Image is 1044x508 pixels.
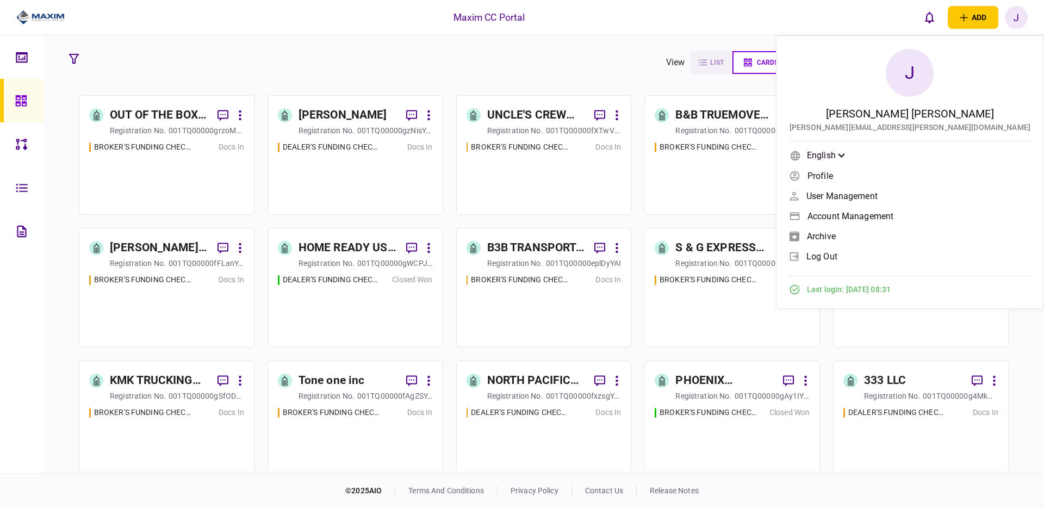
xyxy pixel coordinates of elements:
div: [PERSON_NAME][EMAIL_ADDRESS][PERSON_NAME][DOMAIN_NAME] [790,122,1030,133]
div: 001TQ00000fKkoiYAC [735,258,810,269]
div: BROKER'S FUNDING CHECKLIST - EFA - MCC150085 [660,407,758,418]
div: Docs In [595,274,621,286]
div: 001TQ00000eplDyYAI [546,258,621,269]
div: registration no. [110,391,166,401]
img: client company logo [16,9,65,26]
span: cards [757,59,778,66]
button: open notifications list [918,6,941,29]
div: OUT OF THE BOX TRUCKING LLC [110,107,209,124]
a: [PERSON_NAME]registration no.001TQ00000gzNisYAEDEALER'S FUNDING CHECKLIST - EFA - MCC150108Docs In [268,95,443,215]
a: OUT OF THE BOX TRUCKING LLCregistration no.001TQ00000grzoMYAQBROKER'S FUNDING CHECKLIST - EFA - M... [79,95,254,215]
span: log out [806,252,837,261]
span: list [710,59,724,66]
a: [PERSON_NAME] TRUCKING LLCregistration no.001TQ00000fFLanYAGBROKER'S FUNDING CHECKLIST - EFA - MC... [79,228,254,348]
div: KMK TRUCKING LLC [110,372,209,389]
div: BROKER'S FUNDING CHECKLIST - EFA - MCC150109 [471,141,569,153]
div: Tone one inc [299,372,365,389]
div: registration no. [299,391,355,401]
div: Closed Won [769,407,810,418]
div: 001TQ00000fk5zZYAQ [735,125,810,136]
a: KMK TRUCKING LLCregistration no.001TQ00000gSfODYA0BROKER'S FUNDING CHECKLIST - EFA - MCC150093Doc... [79,361,254,480]
a: NORTH PACIFIC LOGISTICS LLCregistration no.001TQ00000fxzsgYAADEALER'S FUNDING CHECKLIST - EFA - M... [456,361,632,480]
a: 333 LLCregistration no.001TQ00000g4MkwYAEDEALER'S FUNDING CHECKLIST - EFA - MCC150087Docs In [833,361,1009,480]
div: 001TQ00000grzoMYAQ [169,125,244,136]
a: HOME READY USA LLCregistration no.001TQ00000gWCPJYA4DEALER'S FUNDING CHECKLIST - EFA - MCC150096C... [268,228,443,348]
div: [PERSON_NAME] [PERSON_NAME] [826,106,994,122]
div: 001TQ00000gWCPJYA4 [357,258,433,269]
span: archive [807,232,836,241]
div: 001TQ00000fAgZSYA0 [357,391,433,401]
div: registration no. [110,125,166,136]
button: open adding identity options [948,6,998,29]
div: NORTH PACIFIC LOGISTICS LLC [487,372,586,389]
div: registration no. [675,125,731,136]
div: Docs In [219,274,244,286]
a: release notes [650,486,699,495]
button: cards [732,51,788,74]
a: Account management [790,208,1030,224]
button: list [689,51,732,74]
a: Tone one incregistration no.001TQ00000fAgZSYA0BROKER'S FUNDING CHECKLIST - EFA - MCC150097Docs In [268,361,443,480]
a: UNCLE'S CREW CARRIER LLCregistration no.001TQ00000fXTwVYAWBROKER'S FUNDING CHECKLIST - EFA - MCC1... [456,95,632,215]
div: HOME READY USA LLC [299,239,397,257]
span: Account management [807,212,893,221]
div: Docs In [219,141,244,153]
div: 001TQ00000gzNisYAE [357,125,433,136]
span: User management [806,191,878,201]
div: Docs In [219,407,244,418]
div: S & G EXPRESS LLC [675,239,774,257]
div: Docs In [407,407,433,418]
div: view [666,56,685,69]
button: J [1005,6,1028,29]
a: User management [790,188,1030,204]
div: Maxim CC Portal [453,10,525,24]
a: log out [790,248,1030,264]
div: UNCLE'S CREW CARRIER LLC [487,107,586,124]
a: terms and conditions [408,486,484,495]
div: 001TQ00000fxzsgYAA [546,391,622,401]
a: archive [790,228,1030,244]
div: registration no. [675,258,731,269]
div: registration no. [487,391,543,401]
div: BROKER'S FUNDING CHECKLIST - EFA - MCC150104 [94,141,192,153]
div: BROKER'S FUNDING CHECKLIST - LEASE - MCC150083 [660,274,758,286]
div: Docs In [595,141,621,153]
div: © 2025 AIO [345,485,395,497]
div: Docs In [595,407,621,418]
a: Profile [790,168,1030,184]
div: [PERSON_NAME] [299,107,387,124]
div: BROKER'S FUNDING CHECKLIST - EFA - MCC150099 [471,274,569,286]
span: Profile [807,171,833,181]
div: 001TQ00000fXTwVYAW [546,125,622,136]
div: registration no. [487,125,543,136]
div: DEALER'S FUNDING CHECKLIST - EFA - MCC150089 [471,407,569,418]
div: [PERSON_NAME] TRUCKING LLC [110,239,209,257]
div: B&B TRUEMOVE LOGISTIC LLC [675,107,774,124]
div: BROKER'S FUNDING CHECKLIST - EFA - MCC150093 [94,407,192,418]
div: registration no. [675,391,731,401]
a: contact us [585,486,623,495]
a: privacy policy [511,486,558,495]
a: PHOENIX MEDICAL TRANSPORT LLCregistration no.001TQ00000gAy1IYASBROKER'S FUNDING CHECKLIST - EFA -... [644,361,820,480]
div: DEALER'S FUNDING CHECKLIST - EFA - MCC150087 [848,407,947,418]
div: registration no. [299,258,355,269]
div: 001TQ00000gAy1IYAS [735,391,810,401]
div: B3B TRANSPORT LLC [487,239,586,257]
div: registration no. [864,391,920,401]
a: B3B TRANSPORT LLCregistration no.001TQ00000eplDyYAIBROKER'S FUNDING CHECKLIST - EFA - MCC150099Do... [456,228,632,348]
div: Closed Won [392,274,432,286]
span: Last login : [DATE] 08:31 [807,284,891,295]
div: PHOENIX MEDICAL TRANSPORT LLC [675,372,774,389]
div: 001TQ00000gSfODYA0 [169,391,244,401]
div: BROKER'S FUNDING CHECKLIST - EFA - MCC150098 [94,274,192,286]
div: registration no. [299,125,355,136]
div: DEALER'S FUNDING CHECKLIST - EFA - MCC150108 [283,141,381,153]
div: English [807,149,845,162]
div: J [886,49,934,97]
div: registration no. [110,258,166,269]
a: S & G EXPRESS LLCregistration no.001TQ00000fKkoiYACBROKER'S FUNDING CHECKLIST - LEASE - MCC150083... [644,228,820,348]
div: 001TQ00000g4MkwYAE [923,391,998,401]
div: Docs In [973,407,998,418]
div: Docs In [407,141,433,153]
div: registration no. [487,258,543,269]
